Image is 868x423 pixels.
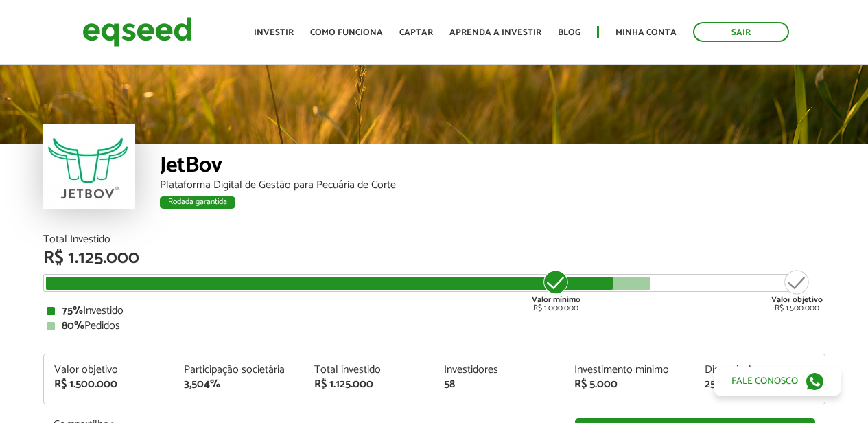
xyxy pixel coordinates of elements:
[43,249,825,267] div: R$ 1.125.000
[47,321,822,332] div: Pedidos
[82,14,192,50] img: EqSeed
[54,379,164,390] div: R$ 1.500.000
[574,365,684,376] div: Investimento mínimo
[574,379,684,390] div: R$ 5.000
[160,155,825,180] div: JetBov
[771,293,823,306] strong: Valor objetivo
[615,28,677,37] a: Minha conta
[714,367,841,396] a: Fale conosco
[705,365,814,376] div: Disponível
[254,28,294,37] a: Investir
[558,28,580,37] a: Blog
[184,379,294,390] div: 3,504%
[314,365,424,376] div: Total investido
[314,379,424,390] div: R$ 1.125.000
[160,196,235,209] div: Rodada garantida
[62,317,84,335] strong: 80%
[62,301,83,320] strong: 75%
[54,365,164,376] div: Valor objetivo
[310,28,383,37] a: Como funciona
[160,180,825,191] div: Plataforma Digital de Gestão para Pecuária de Corte
[449,28,541,37] a: Aprenda a investir
[693,22,789,42] a: Sair
[47,306,822,317] div: Investido
[43,234,825,245] div: Total Investido
[771,268,823,312] div: R$ 1.500.000
[532,293,580,306] strong: Valor mínimo
[530,268,582,312] div: R$ 1.000.000
[184,365,294,376] div: Participação societária
[444,365,554,376] div: Investidores
[444,379,554,390] div: 58
[399,28,433,37] a: Captar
